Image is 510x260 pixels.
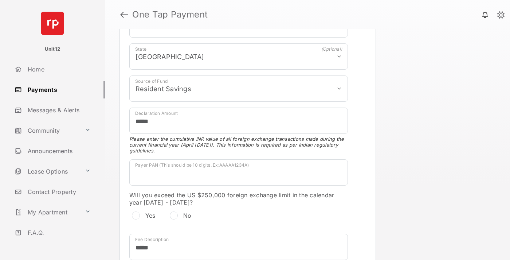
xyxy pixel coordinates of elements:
[12,203,82,221] a: My Apartment
[41,12,64,35] img: svg+xml;base64,PHN2ZyB4bWxucz0iaHR0cDovL3d3dy53My5vcmcvMjAwMC9zdmciIHdpZHRoPSI2NCIgaGVpZ2h0PSI2NC...
[132,10,208,19] strong: One Tap Payment
[145,212,156,219] label: Yes
[129,191,348,206] label: Will you exceed the US $250,000 foreign exchange limit in the calendar year [DATE] - [DATE]?
[183,212,192,219] label: No
[45,46,60,53] p: Unit12
[12,163,82,180] a: Lease Options
[12,122,82,139] a: Community
[12,61,105,78] a: Home
[12,142,105,160] a: Announcements
[129,136,348,154] span: Please enter the cumulative INR value of all foreign exchange transactions made during the curren...
[12,183,105,201] a: Contact Property
[12,101,105,119] a: Messages & Alerts
[12,81,105,98] a: Payments
[12,224,105,241] a: F.A.Q.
